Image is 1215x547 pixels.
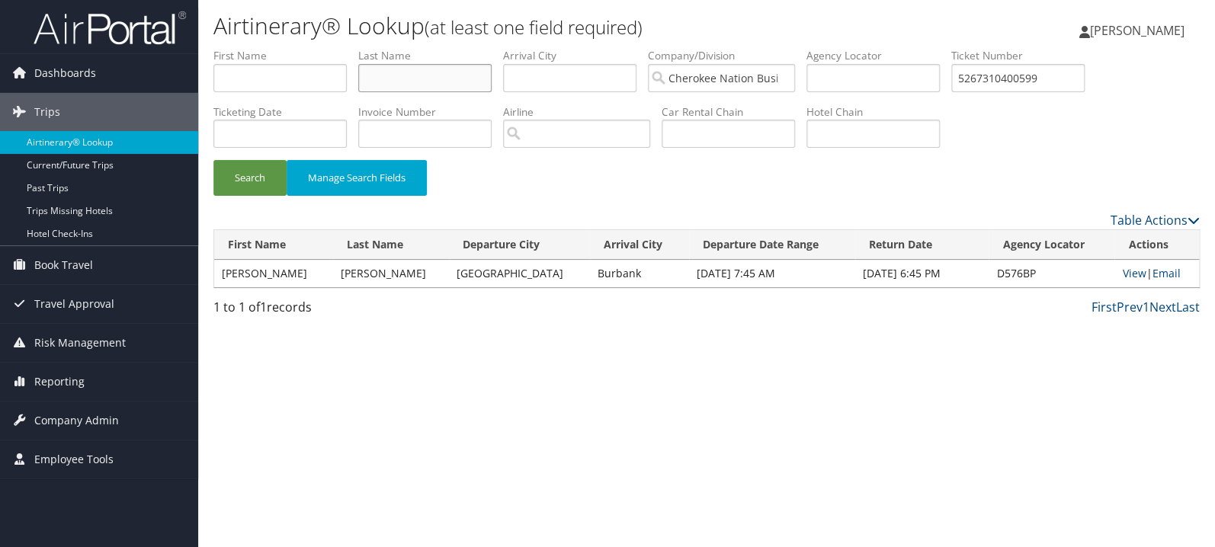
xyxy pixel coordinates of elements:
[260,299,267,315] span: 1
[214,260,333,287] td: [PERSON_NAME]
[1149,299,1176,315] a: Next
[1152,266,1180,280] a: Email
[34,440,114,478] span: Employee Tools
[855,230,989,260] th: Return Date: activate to sort column ascending
[1122,266,1146,280] a: View
[449,230,590,260] th: Departure City: activate to sort column ascending
[333,260,449,287] td: [PERSON_NAME]
[358,104,503,120] label: Invoice Number
[34,93,60,131] span: Trips
[449,260,590,287] td: [GEOGRAPHIC_DATA]
[1114,260,1199,287] td: |
[503,104,662,120] label: Airline
[1114,230,1199,260] th: Actions
[689,230,855,260] th: Departure Date Range: activate to sort column ascending
[333,230,449,260] th: Last Name: activate to sort column ascending
[806,48,951,63] label: Agency Locator
[1092,299,1117,315] a: First
[34,10,186,46] img: airportal-logo.png
[34,363,85,401] span: Reporting
[287,160,427,196] button: Manage Search Fields
[213,104,358,120] label: Ticketing Date
[213,10,871,42] h1: Airtinerary® Lookup
[1143,299,1149,315] a: 1
[662,104,806,120] label: Car Rental Chain
[34,324,126,362] span: Risk Management
[989,230,1114,260] th: Agency Locator: activate to sort column ascending
[590,260,689,287] td: Burbank
[213,298,443,324] div: 1 to 1 of records
[855,260,989,287] td: [DATE] 6:45 PM
[1090,22,1185,39] span: [PERSON_NAME]
[1176,299,1200,315] a: Last
[806,104,951,120] label: Hotel Chain
[214,230,333,260] th: First Name: activate to sort column ascending
[358,48,503,63] label: Last Name
[989,260,1114,287] td: D576BP
[951,48,1096,63] label: Ticket Number
[648,48,806,63] label: Company/Division
[503,48,648,63] label: Arrival City
[34,54,96,92] span: Dashboards
[213,160,287,196] button: Search
[34,246,93,284] span: Book Travel
[425,14,643,40] small: (at least one field required)
[1117,299,1143,315] a: Prev
[1111,212,1200,229] a: Table Actions
[590,230,689,260] th: Arrival City: activate to sort column ascending
[1079,8,1200,53] a: [PERSON_NAME]
[213,48,358,63] label: First Name
[34,401,119,440] span: Company Admin
[34,285,114,323] span: Travel Approval
[689,260,855,287] td: [DATE] 7:45 AM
